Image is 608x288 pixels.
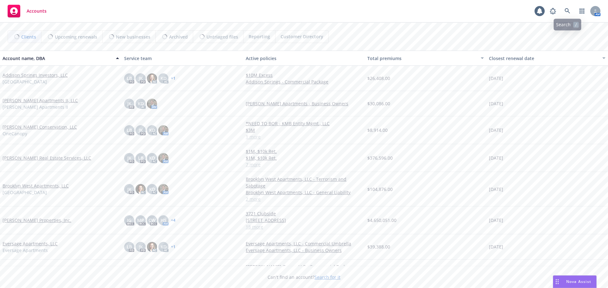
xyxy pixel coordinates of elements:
span: Customer Directory [281,33,323,40]
a: [PERSON_NAME] Properties, Inc. [3,217,71,224]
a: + 1 [171,245,175,249]
span: [DATE] [489,100,503,107]
span: [PERSON_NAME] Apartments II [3,104,68,110]
a: [PERSON_NAME] Group, LLC - Commercial Package [246,263,362,270]
button: Active policies [243,51,365,66]
a: 2 more [246,196,362,202]
button: Service team [122,51,243,66]
a: 1 more [246,133,362,140]
span: $376,596.00 [367,155,393,161]
span: [DATE] [489,75,503,82]
a: [STREET_ADDRESS] [246,217,362,224]
a: $1M, $10k Ret. [246,148,362,155]
div: Closest renewal date [489,55,598,62]
a: Brooklyn West Apartments, LLC - General Liability [246,189,362,196]
a: [PERSON_NAME] Conservation, LLC [3,124,77,130]
span: HS [161,217,167,224]
span: $8,914.00 [367,127,388,133]
span: Accounts [27,9,47,14]
a: Brooklyn West Apartments, LLC - Terrorism and Sabotage [246,176,362,189]
span: Reporting [249,33,270,40]
a: + 1 [171,77,175,80]
span: [DATE] [489,217,503,224]
a: [PERSON_NAME] Apartments - Business Owners [246,100,362,107]
span: Eversage Apartments [3,247,48,254]
span: JK [139,127,143,133]
a: Eversage Apartments, LLC [3,240,58,247]
span: $26,408.00 [367,75,390,82]
a: Eversage Apartments, LLC - Business Owners [246,247,362,254]
span: LB [127,127,132,133]
button: Nova Assist [553,275,597,288]
span: Nova Assist [566,279,591,284]
span: Can't find an account? [268,274,340,280]
span: New businesses [116,34,150,40]
a: Search [561,5,574,17]
span: KD [138,100,144,107]
span: [DATE] [489,186,503,193]
a: 3721 Clubside [246,210,362,217]
a: Switch app [576,5,588,17]
img: photo [158,125,168,135]
a: + 4 [171,218,175,222]
span: JK [139,243,143,250]
span: [GEOGRAPHIC_DATA] [3,189,47,196]
span: LB [138,155,143,161]
span: KD [161,75,167,82]
span: KD [161,243,167,250]
span: KD [149,186,155,193]
a: [PERSON_NAME] Apartments II, LLC [3,97,78,104]
div: Drag to move [553,276,561,288]
span: [DATE] [489,155,503,161]
a: 7 more [246,161,362,168]
div: Account name, DBA [3,55,112,62]
span: JK [127,155,131,161]
span: Clients [21,34,36,40]
span: LB [127,243,132,250]
span: JK [127,186,131,193]
a: $10M Excess [246,72,362,78]
a: Accounts [5,2,49,20]
span: KD [149,127,155,133]
a: Report a Bug [547,5,559,17]
img: photo [158,184,168,194]
a: Brooklyn West Apartments, LLC [3,182,69,189]
button: Total premiums [365,51,486,66]
img: photo [136,184,146,194]
span: $104,876.00 [367,186,393,193]
span: [DATE] [489,127,503,133]
div: Service team [124,55,241,62]
span: [DATE] [489,243,503,250]
button: Closest renewal date [486,51,608,66]
span: OneCanopy [3,130,27,137]
span: $4,650,051.00 [367,217,396,224]
span: Archived [169,34,188,40]
span: Untriaged files [206,34,238,40]
span: LB [127,75,132,82]
a: Search for it [314,274,340,280]
span: KD [149,155,155,161]
a: Addison Springs Investors, LLC [3,72,68,78]
span: [GEOGRAPHIC_DATA] [3,78,47,85]
img: photo [158,153,168,163]
a: $3M [246,127,362,133]
div: Total premiums [367,55,477,62]
span: Upcoming renewals [55,34,97,40]
img: photo [147,242,157,252]
span: JK [139,75,143,82]
a: 18 more [246,224,362,230]
span: $30,086.00 [367,100,390,107]
a: $1M, $10k Ret. [246,155,362,161]
span: JG [127,217,131,224]
img: photo [147,73,157,83]
img: photo [147,99,157,109]
a: [PERSON_NAME] Real Estate Services, LLC [3,155,91,161]
div: Active policies [246,55,362,62]
span: JK [127,100,131,107]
